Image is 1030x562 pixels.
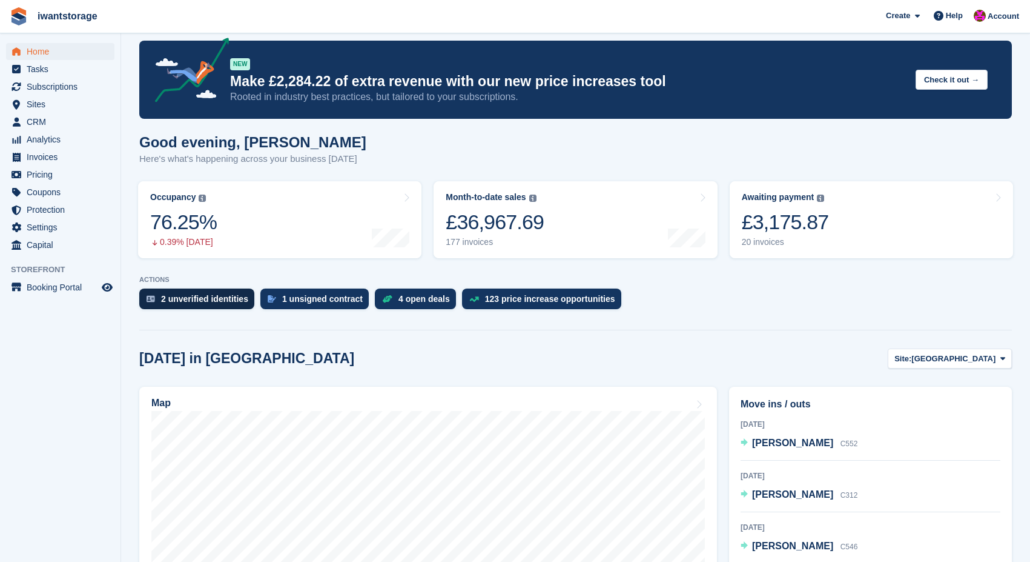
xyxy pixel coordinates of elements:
[6,149,114,166] a: menu
[139,152,366,166] p: Here's what's happening across your business [DATE]
[398,294,450,304] div: 4 open deals
[741,487,857,503] a: [PERSON_NAME] C312
[742,237,829,247] div: 20 invoices
[752,541,833,551] span: [PERSON_NAME]
[260,289,375,315] a: 1 unsigned contract
[840,440,858,448] span: C552
[11,264,120,276] span: Storefront
[446,210,544,235] div: £36,967.69
[730,181,1013,258] a: Awaiting payment £3,175.87 20 invoices
[6,96,114,113] a: menu
[147,295,155,303] img: verify_identity-adf6edd0f0f0b5bbfe63781bf79b02c33cf7c696d77639b501bdc392416b5a36.svg
[139,289,260,315] a: 2 unverified identities
[27,201,99,218] span: Protection
[741,470,1000,481] div: [DATE]
[33,6,102,26] a: iwantstorage
[150,210,217,235] div: 76.25%
[888,349,1012,369] button: Site: [GEOGRAPHIC_DATA]
[150,237,217,247] div: 0.39% [DATE]
[27,131,99,148] span: Analytics
[139,350,354,367] h2: [DATE] in [GEOGRAPHIC_DATA]
[282,294,363,304] div: 1 unsigned contract
[10,7,28,25] img: stora-icon-8386f47178a22dfd0bd8f6a31ec36ba5ce8667c1dd55bd0f319d3a0aa187defe.svg
[230,73,906,90] p: Make £2,284.22 of extra revenue with our new price increases tool
[741,539,857,555] a: [PERSON_NAME] C546
[6,219,114,236] a: menu
[27,78,99,95] span: Subscriptions
[752,489,833,500] span: [PERSON_NAME]
[27,113,99,130] span: CRM
[151,398,171,409] h2: Map
[27,43,99,60] span: Home
[946,10,963,22] span: Help
[27,166,99,183] span: Pricing
[139,276,1012,284] p: ACTIONS
[382,295,392,303] img: deal-1b604bf984904fb50ccaf53a9ad4b4a5d6e5aea283cecdc64d6e3604feb123c2.svg
[840,543,858,551] span: C546
[27,236,99,253] span: Capital
[161,294,248,304] div: 2 unverified identities
[742,192,814,202] div: Awaiting payment
[139,134,366,150] h1: Good evening, [PERSON_NAME]
[6,279,114,296] a: menu
[138,181,421,258] a: Occupancy 76.25% 0.39% [DATE]
[230,58,250,70] div: NEW
[6,113,114,130] a: menu
[916,70,988,90] button: Check it out →
[230,90,906,104] p: Rooted in industry best practices, but tailored to your subscriptions.
[6,43,114,60] a: menu
[894,353,911,365] span: Site:
[375,289,462,315] a: 4 open deals
[446,192,526,202] div: Month-to-date sales
[741,419,1000,430] div: [DATE]
[974,10,986,22] img: Jonathan
[741,436,857,452] a: [PERSON_NAME] C552
[100,280,114,295] a: Preview store
[6,236,114,253] a: menu
[469,296,479,302] img: price_increase_opportunities-93ffe204e8149a01c8c9dc8f82e8f89637d9d84a8eef4429ea346261dce0b2c0.svg
[6,201,114,218] a: menu
[911,353,995,365] span: [GEOGRAPHIC_DATA]
[268,295,276,303] img: contract_signature_icon-13c848040528278c33f63329250d36e43548de30e8caae1d1a13099fd9432cc5.svg
[199,195,206,202] img: icon-info-grey-7440780725fd019a000dd9b08b2336e03edf1995a4989e88bcd33f0948082b44.svg
[817,195,824,202] img: icon-info-grey-7440780725fd019a000dd9b08b2336e03edf1995a4989e88bcd33f0948082b44.svg
[886,10,910,22] span: Create
[27,184,99,201] span: Coupons
[27,61,99,78] span: Tasks
[742,210,829,235] div: £3,175.87
[27,96,99,113] span: Sites
[6,78,114,95] a: menu
[741,397,1000,412] h2: Move ins / outs
[741,522,1000,533] div: [DATE]
[462,289,627,315] a: 123 price increase opportunities
[27,279,99,296] span: Booking Portal
[485,294,615,304] div: 123 price increase opportunities
[27,219,99,236] span: Settings
[752,438,833,448] span: [PERSON_NAME]
[150,192,196,202] div: Occupancy
[988,10,1019,22] span: Account
[6,61,114,78] a: menu
[145,38,229,107] img: price-adjustments-announcement-icon-8257ccfd72463d97f412b2fc003d46551f7dbcb40ab6d574587a9cd5c0d94...
[6,131,114,148] a: menu
[6,166,114,183] a: menu
[446,237,544,247] div: 177 invoices
[27,149,99,166] span: Invoices
[6,184,114,201] a: menu
[529,195,536,202] img: icon-info-grey-7440780725fd019a000dd9b08b2336e03edf1995a4989e88bcd33f0948082b44.svg
[840,491,858,500] span: C312
[434,181,717,258] a: Month-to-date sales £36,967.69 177 invoices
